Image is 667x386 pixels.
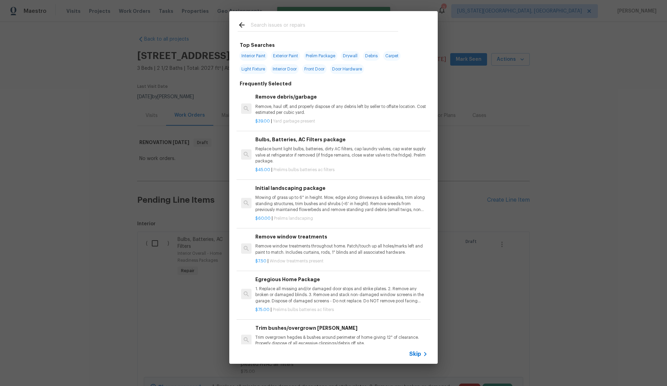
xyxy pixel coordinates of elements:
[255,259,266,263] span: $7.50
[274,216,313,220] span: Prelims landscaping
[255,307,428,313] p: |
[251,21,398,31] input: Search issues or repairs
[330,64,364,74] span: Door Hardware
[255,168,270,172] span: $45.00
[255,216,428,221] p: |
[255,104,428,116] p: Remove, haul off, and properly dispose of any debris left by seller to offsite location. Cost est...
[239,64,267,74] span: Light Fixture
[255,184,428,192] h6: Initial landscaping package
[255,286,428,304] p: 1. Replace all missing and/or damaged door stops and strike plates. 2. Remove any broken or damag...
[271,64,299,74] span: Interior Door
[255,93,428,101] h6: Remove debris/garbage
[255,136,428,143] h6: Bulbs, Batteries, AC Filters package
[255,276,428,283] h6: Egregious Home Package
[270,259,323,263] span: Window treatments present
[302,64,327,74] span: Front Door
[255,335,428,346] p: Trim overgrown hegdes & bushes around perimeter of home giving 12" of clearance. Properly dispose...
[304,51,337,61] span: Prelim Package
[255,243,428,255] p: Remove window treatments throughout home. Patch/touch up all holes/marks left and paint to match....
[255,195,428,212] p: Mowing of grass up to 6" in height. Mow, edge along driveways & sidewalks, trim along standing st...
[255,233,428,241] h6: Remove window treatments
[255,216,271,220] span: $60.00
[255,308,270,312] span: $75.00
[273,168,335,172] span: Prelims bulbs batteries ac filters
[255,118,428,124] p: |
[255,146,428,164] p: Replace burnt light bulbs, batteries, dirty AC filters, cap laundry valves, cap water supply valv...
[255,167,428,173] p: |
[409,351,421,358] span: Skip
[273,119,315,123] span: Yard garbage present
[255,258,428,264] p: |
[255,324,428,332] h6: Trim bushes/overgrown [PERSON_NAME]
[240,41,275,49] h6: Top Searches
[239,51,267,61] span: Interior Paint
[363,51,380,61] span: Debris
[341,51,360,61] span: Drywall
[271,51,300,61] span: Exterior Paint
[273,308,334,312] span: Prelims bulbs batteries ac filters
[240,80,291,87] h6: Frequently Selected
[255,119,270,123] span: $39.00
[383,51,401,61] span: Carpet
